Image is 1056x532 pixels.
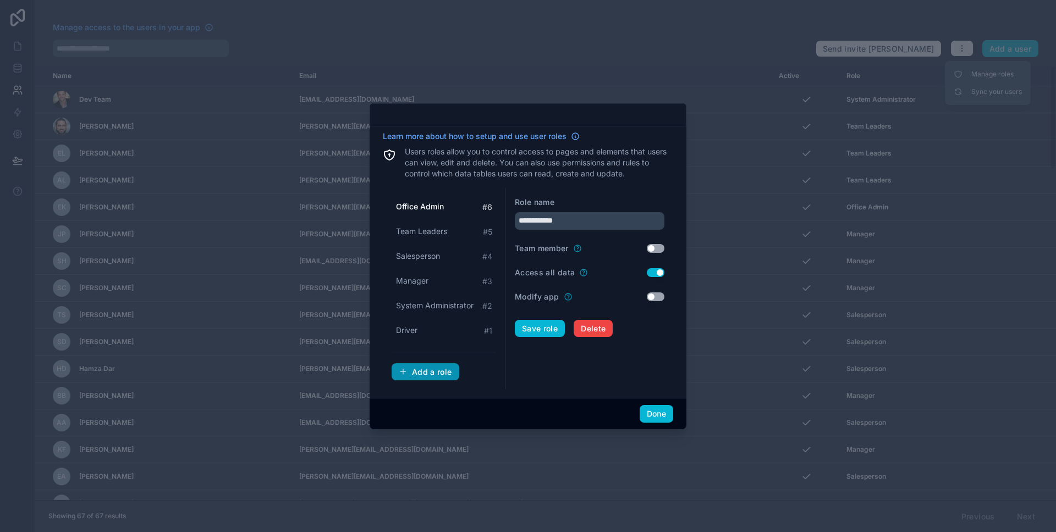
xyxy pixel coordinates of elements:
span: Delete [581,324,606,334]
span: Learn more about how to setup and use user roles [383,131,566,142]
span: System Administrator [396,300,474,311]
label: Role name [515,197,554,208]
button: Add a role [392,363,459,381]
span: # 1 [484,325,492,336]
a: Learn more about how to setup and use user roles [383,131,580,142]
span: # 4 [482,251,492,262]
button: Delete [574,320,613,337]
label: Team member [515,243,569,254]
label: Access all data [515,267,575,278]
span: # 3 [482,276,492,287]
div: Add a role [399,367,452,377]
span: Salesperson [396,251,440,262]
span: # 6 [482,202,492,213]
span: Driver [396,325,417,336]
span: Team Leaders [396,226,447,237]
span: Manager [396,275,428,286]
span: # 5 [483,226,492,237]
span: Office Admin [396,201,444,212]
label: Modify app [515,291,559,302]
button: Done [640,405,673,423]
p: Users roles allow you to control access to pages and elements that users can view, edit and delet... [405,146,673,179]
button: Save role [515,320,565,337]
span: # 2 [482,301,492,312]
